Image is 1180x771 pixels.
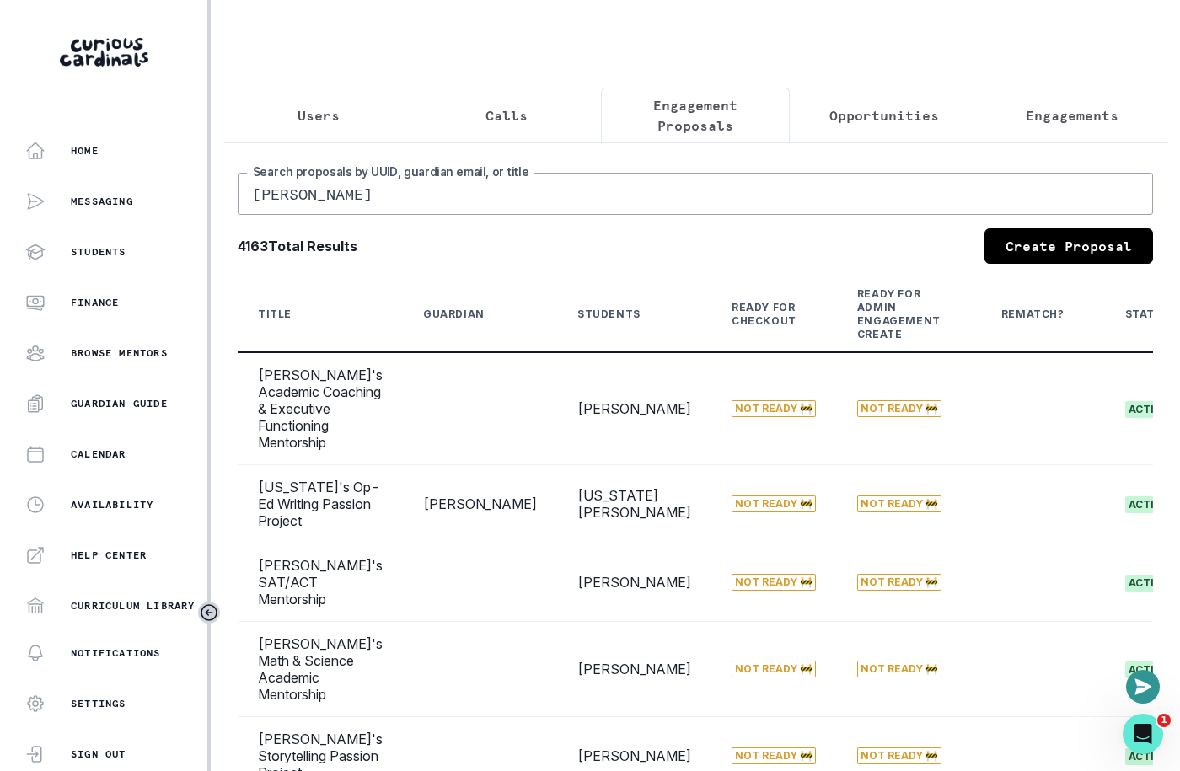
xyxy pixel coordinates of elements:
[857,400,941,417] span: Not Ready 🚧
[1125,496,1172,513] span: active
[1126,670,1160,704] button: Open or close messaging widget
[732,301,796,328] div: Ready for Checkout
[557,622,711,717] td: [PERSON_NAME]
[71,549,147,562] p: Help Center
[71,646,161,660] p: Notifications
[1125,748,1172,765] span: active
[1157,714,1171,727] span: 1
[71,397,168,410] p: Guardian Guide
[485,105,528,126] p: Calls
[732,495,816,512] span: Not Ready 🚧
[1125,401,1172,418] span: active
[198,602,220,624] button: Toggle sidebar
[857,574,941,591] span: Not Ready 🚧
[71,195,133,208] p: Messaging
[71,144,99,158] p: Home
[238,622,403,717] td: [PERSON_NAME]'s Math & Science Academic Mentorship
[857,747,941,764] span: Not Ready 🚧
[238,236,357,256] b: 4163 Total Results
[258,308,292,321] div: Title
[615,95,775,136] p: Engagement Proposals
[557,543,711,622] td: [PERSON_NAME]
[71,599,196,613] p: Curriculum Library
[238,465,403,543] td: [US_STATE]'s Op-Ed Writing Passion Project
[1026,105,1118,126] p: Engagements
[71,296,119,309] p: Finance
[1123,714,1163,754] iframe: Intercom live chat
[732,574,816,591] span: Not Ready 🚧
[1125,308,1171,321] div: Status
[71,697,126,710] p: Settings
[829,105,939,126] p: Opportunities
[1001,308,1065,321] div: Rematch?
[71,346,168,360] p: Browse Mentors
[732,661,816,677] span: Not Ready 🚧
[857,661,941,677] span: Not Ready 🚧
[557,352,711,465] td: [PERSON_NAME]
[1125,661,1172,678] span: active
[238,543,403,622] td: [PERSON_NAME]'s SAT/ACT Mentorship
[60,38,148,67] img: Curious Cardinals Logo
[557,465,711,543] td: [US_STATE][PERSON_NAME]
[732,747,816,764] span: Not Ready 🚧
[298,105,340,126] p: Users
[403,465,557,543] td: [PERSON_NAME]
[423,308,485,321] div: Guardian
[577,308,641,321] div: Students
[1125,575,1172,592] span: active
[857,287,941,341] div: Ready for Admin Engagement Create
[71,245,126,259] p: Students
[71,498,153,511] p: Availability
[732,400,816,417] span: Not Ready 🚧
[238,352,403,465] td: [PERSON_NAME]'s Academic Coaching & Executive Functioning Mentorship
[71,447,126,461] p: Calendar
[984,228,1153,264] a: Create Proposal
[71,747,126,761] p: Sign Out
[857,495,941,512] span: Not Ready 🚧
